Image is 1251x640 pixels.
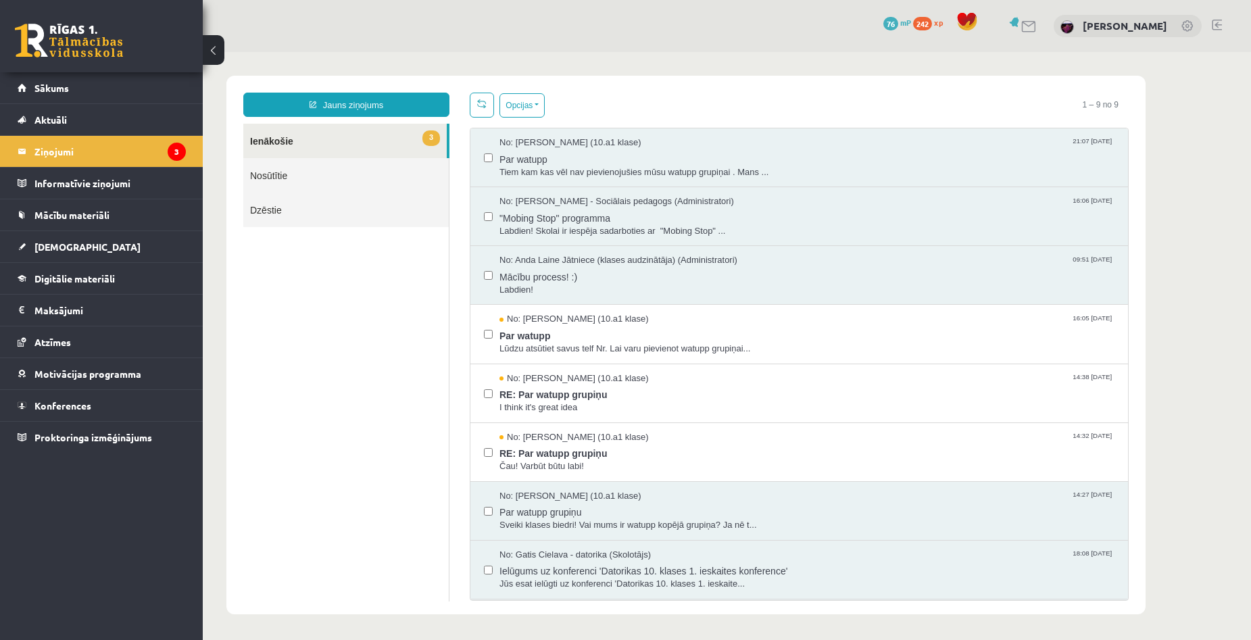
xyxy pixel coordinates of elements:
span: No: [PERSON_NAME] (10.a1 klase) [297,84,439,97]
a: No: [PERSON_NAME] - Sociālais pedagogs (Administratori) 16:06 [DATE] "Mobing Stop" programma Labd... [297,143,912,185]
span: Labdien! Skolai ir iespēja sadarboties ar "Mobing Stop" ... [297,173,912,186]
span: No: Anda Laine Jātniece (klases audzinātāja) (Administratori) [297,202,535,215]
span: Ielūgums uz konferenci 'Datorikas 10. klases 1. ieskaites konference' [297,509,912,526]
i: 3 [168,143,186,161]
a: Digitālie materiāli [18,263,186,294]
span: 76 [883,17,898,30]
a: Sākums [18,72,186,103]
span: 18:08 [DATE] [867,497,912,507]
a: Informatīvie ziņojumi [18,168,186,199]
a: Jauns ziņojums [41,41,247,65]
a: Konferences [18,390,186,421]
span: Konferences [34,399,91,412]
span: 3 [220,78,237,94]
span: RE: Par watupp grupiņu [297,391,912,408]
span: 21:07 [DATE] [867,84,912,95]
span: "Mobing Stop" programma [297,156,912,173]
span: [DEMOGRAPHIC_DATA] [34,241,141,253]
span: Lūdzu atsūtiet savus telf Nr. Lai varu pievienot watupp grupiņai... [297,291,912,303]
span: Par watupp grupiņu [297,450,912,467]
a: No: [PERSON_NAME] (10.a1 klase) 14:27 [DATE] Par watupp grupiņu Sveiki klases biedri! Vai mums ir... [297,438,912,480]
a: Atzīmes [18,326,186,358]
span: Par watupp [297,274,912,291]
a: 76 mP [883,17,911,28]
span: No: [PERSON_NAME] (10.a1 klase) [297,379,446,392]
a: Rīgas 1. Tālmācības vidusskola [15,24,123,57]
button: Opcijas [297,41,342,66]
legend: Maksājumi [34,295,186,326]
a: Ziņojumi3 [18,136,186,167]
span: I think it's great idea [297,349,912,362]
span: xp [934,17,943,28]
span: No: [PERSON_NAME] (10.a1 klase) [297,320,446,333]
span: Digitālie materiāli [34,272,115,285]
legend: Ziņojumi [34,136,186,167]
span: Mācību process! :) [297,215,912,232]
span: 16:06 [DATE] [867,143,912,153]
span: 16:05 [DATE] [867,261,912,271]
a: Proktoringa izmēģinājums [18,422,186,453]
span: RE: Par watupp grupiņu [297,333,912,349]
span: Atzīmes [34,336,71,348]
span: Proktoringa izmēģinājums [34,431,152,443]
span: No: [PERSON_NAME] (10.a1 klase) [297,261,446,274]
img: Aivars Brālis [1060,20,1074,34]
span: Motivācijas programma [34,368,141,380]
a: 242 xp [913,17,950,28]
a: Aktuāli [18,104,186,135]
a: [PERSON_NAME] [1083,19,1167,32]
span: 1 – 9 no 9 [870,41,926,65]
a: No: Gatis Cielava - datorika (Skolotājs) 18:08 [DATE] Ielūgums uz konferenci 'Datorikas 10. klase... [297,497,912,539]
span: Sākums [34,82,69,94]
a: No: [PERSON_NAME] (10.a1 klase) 14:38 [DATE] RE: Par watupp grupiņu I think it's great idea [297,320,912,362]
a: No: [PERSON_NAME] (10.a1 klase) 21:07 [DATE] Par watupp Tiem kam kas vēl nav pievienojušies mūsu ... [297,84,912,126]
a: No: [PERSON_NAME] (10.a1 klase) 14:32 [DATE] RE: Par watupp grupiņu Čau! Varbūt būtu labi! [297,379,912,421]
span: No: [PERSON_NAME] - Sociālais pedagogs (Administratori) [297,143,531,156]
a: Dzēstie [41,141,246,175]
span: 14:27 [DATE] [867,438,912,448]
a: Nosūtītie [41,106,246,141]
span: Mācību materiāli [34,209,109,221]
span: 09:51 [DATE] [867,202,912,212]
a: 3Ienākošie [41,72,244,106]
span: Tiem kam kas vēl nav pievienojušies mūsu watupp grupiņai . Mans ... [297,114,912,127]
a: Mācību materiāli [18,199,186,230]
span: Sveiki klases biedri! Vai mums ir watupp kopējā grupiņa? Ja nē t... [297,467,912,480]
a: [DEMOGRAPHIC_DATA] [18,231,186,262]
span: Par watupp [297,97,912,114]
span: 14:32 [DATE] [867,379,912,389]
a: No: [PERSON_NAME] (10.a1 klase) 16:05 [DATE] Par watupp Lūdzu atsūtiet savus telf Nr. Lai varu pi... [297,261,912,303]
span: Labdien! [297,232,912,245]
span: Aktuāli [34,114,67,126]
span: 242 [913,17,932,30]
span: No: Gatis Cielava - datorika (Skolotājs) [297,497,448,510]
span: No: [PERSON_NAME] (10.a1 klase) [297,438,439,451]
a: No: Anda Laine Jātniece (klases audzinātāja) (Administratori) 09:51 [DATE] Mācību process! :) Lab... [297,202,912,244]
a: Maksājumi [18,295,186,326]
a: Motivācijas programma [18,358,186,389]
span: 14:38 [DATE] [867,320,912,330]
span: Jūs esat ielūgti uz konferenci 'Datorikas 10. klases 1. ieskaite... [297,526,912,539]
span: Čau! Varbūt būtu labi! [297,408,912,421]
legend: Informatīvie ziņojumi [34,168,186,199]
span: mP [900,17,911,28]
